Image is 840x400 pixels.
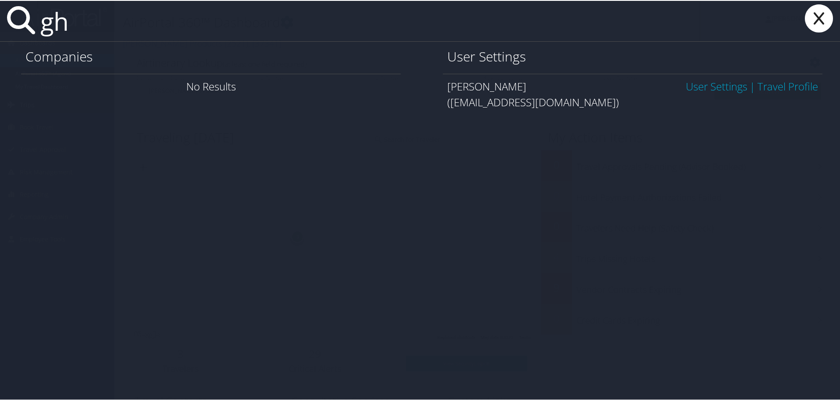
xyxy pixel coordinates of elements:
[447,47,818,65] h1: User Settings
[21,73,401,98] div: No Results
[447,78,526,93] span: [PERSON_NAME]
[686,78,747,93] a: User Settings
[447,94,818,109] div: ([EMAIL_ADDRESS][DOMAIN_NAME])
[757,78,818,93] a: View OBT Profile
[25,47,396,65] h1: Companies
[747,78,757,93] span: |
